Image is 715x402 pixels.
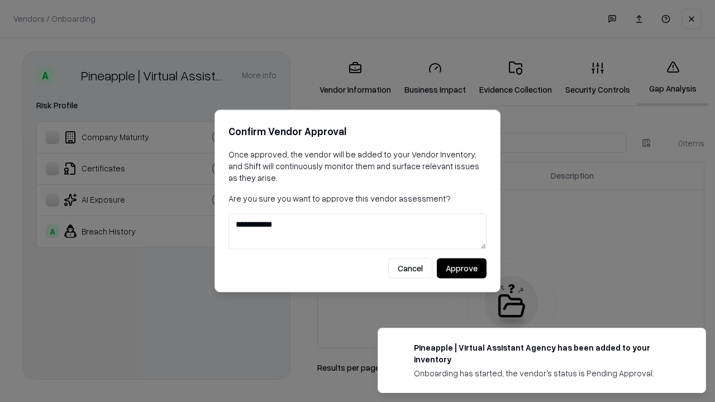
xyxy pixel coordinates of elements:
[228,149,487,184] p: Once approved, the vendor will be added to your Vendor Inventory, and Shift will continuously mon...
[228,193,487,204] p: Are you sure you want to approve this vendor assessment?
[228,123,487,140] h2: Confirm Vendor Approval
[437,259,487,279] button: Approve
[414,367,679,379] div: Onboarding has started, the vendor's status is Pending Approval.
[414,342,679,365] div: Pineapple | Virtual Assistant Agency has been added to your inventory
[392,342,405,355] img: trypineapple.com
[388,259,432,279] button: Cancel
